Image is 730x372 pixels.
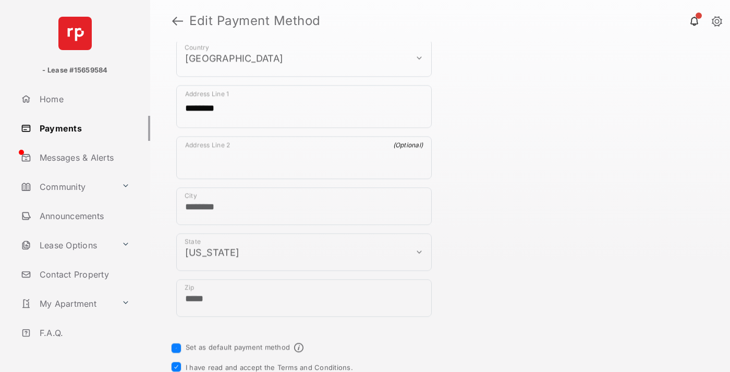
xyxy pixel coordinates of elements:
[42,65,107,76] p: - Lease #15659584
[17,174,117,199] a: Community
[176,233,432,271] div: payment_method_screening[postal_addresses][administrativeArea]
[17,145,150,170] a: Messages & Alerts
[176,85,432,128] div: payment_method_screening[postal_addresses][addressLine1]
[17,320,150,345] a: F.A.Q.
[176,187,432,225] div: payment_method_screening[postal_addresses][locality]
[17,291,117,316] a: My Apartment
[17,203,150,229] a: Announcements
[17,233,117,258] a: Lease Options
[17,116,150,141] a: Payments
[294,343,303,352] span: Default payment method info
[176,136,432,179] div: payment_method_screening[postal_addresses][addressLine2]
[58,17,92,50] img: svg+xml;base64,PHN2ZyB4bWxucz0iaHR0cDovL3d3dy53My5vcmcvMjAwMC9zdmciIHdpZHRoPSI2NCIgaGVpZ2h0PSI2NC...
[17,87,150,112] a: Home
[17,262,150,287] a: Contact Property
[176,39,432,77] div: payment_method_screening[postal_addresses][country]
[186,343,290,351] label: Set as default payment method
[189,15,321,27] strong: Edit Payment Method
[176,279,432,317] div: payment_method_screening[postal_addresses][postalCode]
